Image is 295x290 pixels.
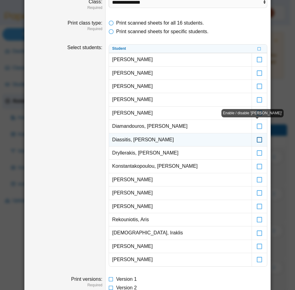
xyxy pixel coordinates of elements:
[109,133,252,147] td: Diassitis, [PERSON_NAME]
[109,240,252,253] td: [PERSON_NAME]
[109,53,252,66] td: [PERSON_NAME]
[109,120,252,133] td: Diamandouros, [PERSON_NAME]
[67,45,102,50] label: Select students
[109,186,252,200] td: [PERSON_NAME]
[116,276,137,282] span: Version 1
[109,173,252,186] td: [PERSON_NAME]
[67,20,102,25] label: Print class type
[71,276,102,282] label: Print versions
[109,93,252,106] td: [PERSON_NAME]
[28,283,102,288] dfn: Required
[109,213,252,226] td: Rekouniotis, Aris
[109,45,252,53] th: Student
[221,109,284,117] div: Enable / disable '[PERSON_NAME]'
[109,253,252,266] td: [PERSON_NAME]
[28,5,102,10] dfn: Required
[28,26,102,32] dfn: Required
[109,200,252,213] td: [PERSON_NAME]
[109,226,252,240] td: [DEMOGRAPHIC_DATA], Iraklis
[116,20,204,25] span: Print scanned sheets for all 16 students.
[109,80,252,93] td: [PERSON_NAME]
[109,147,252,160] td: Dryllerakis, [PERSON_NAME]
[116,29,208,34] span: Print scanned sheets for specific students.
[109,160,252,173] td: Konstantakopoulou, [PERSON_NAME]
[109,107,252,120] td: [PERSON_NAME]
[109,67,252,80] td: [PERSON_NAME]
